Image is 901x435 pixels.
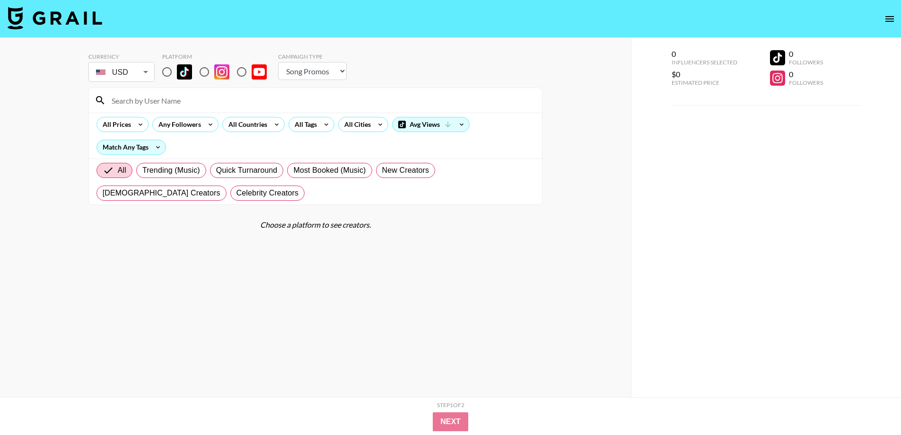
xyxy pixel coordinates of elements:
div: Choose a platform to see creators. [88,220,542,230]
div: Any Followers [153,117,203,132]
span: Most Booked (Music) [293,165,366,176]
div: USD [90,64,153,80]
div: 0 [789,70,823,79]
div: Influencers Selected [672,59,737,66]
img: TikTok [177,64,192,80]
span: Trending (Music) [142,165,200,176]
div: All Prices [97,117,133,132]
button: open drawer [880,9,899,28]
img: Instagram [214,64,229,80]
div: 0 [672,49,737,59]
span: Celebrity Creators [236,187,299,199]
img: Grail Talent [8,7,102,29]
div: All Countries [223,117,269,132]
div: Followers [789,79,823,86]
div: Match Any Tags [97,140,166,154]
span: All [118,165,126,176]
div: Estimated Price [672,79,737,86]
span: [DEMOGRAPHIC_DATA] Creators [103,187,220,199]
img: YouTube [252,64,267,80]
div: Platform [162,53,274,60]
div: Avg Views [393,117,469,132]
div: Followers [789,59,823,66]
div: Campaign Type [278,53,347,60]
div: All Tags [289,117,319,132]
span: Quick Turnaround [216,165,278,176]
div: All Cities [339,117,373,132]
div: Currency [88,53,155,60]
button: Next [433,412,468,431]
span: New Creators [382,165,429,176]
div: Step 1 of 2 [437,401,464,408]
div: $0 [672,70,737,79]
input: Search by User Name [106,93,536,108]
div: 0 [789,49,823,59]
